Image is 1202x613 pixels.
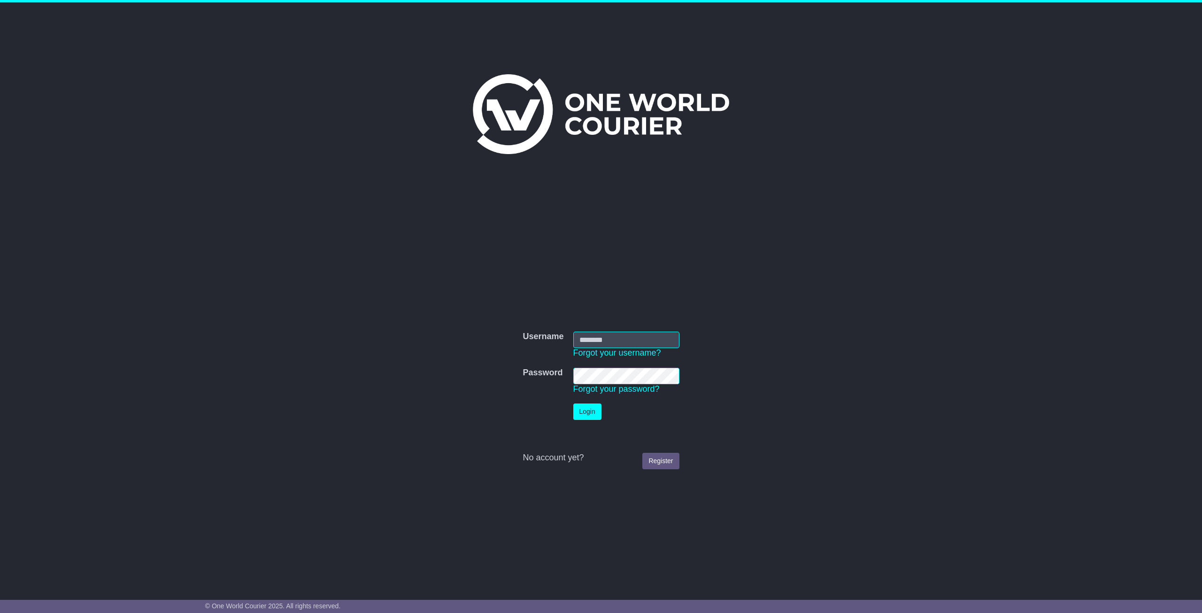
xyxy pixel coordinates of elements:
[573,348,661,357] a: Forgot your username?
[523,332,563,342] label: Username
[523,368,562,378] label: Password
[205,602,341,610] span: © One World Courier 2025. All rights reserved.
[642,453,679,469] a: Register
[573,384,660,394] a: Forgot your password?
[473,74,729,154] img: One World
[573,403,601,420] button: Login
[523,453,679,463] div: No account yet?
